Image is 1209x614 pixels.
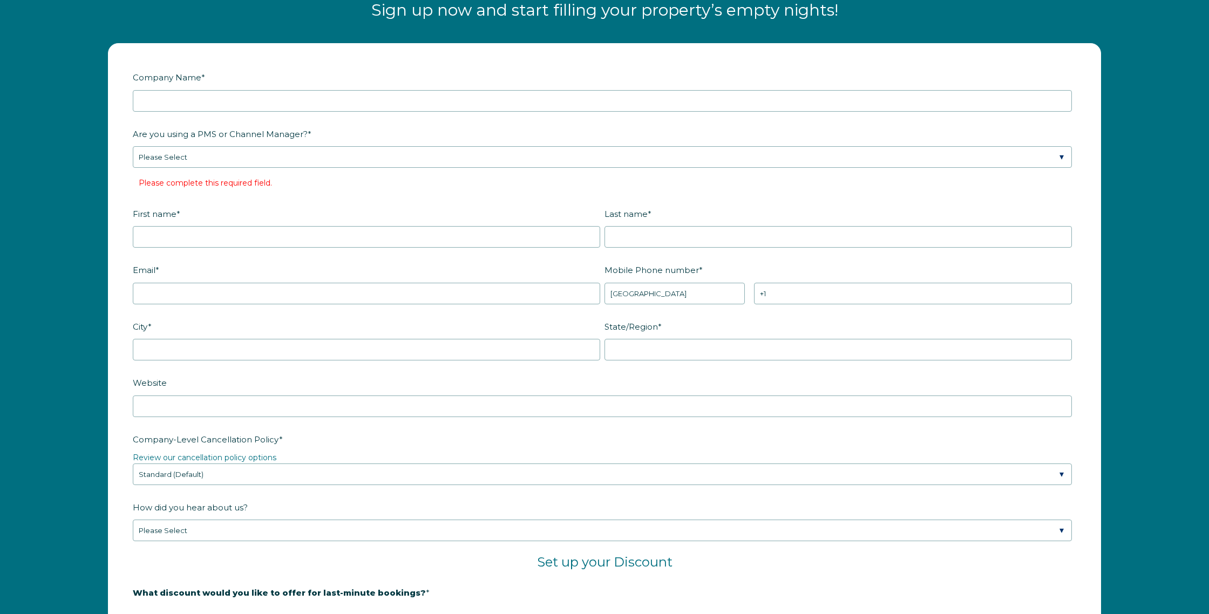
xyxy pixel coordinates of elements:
span: Mobile Phone number [604,262,699,278]
span: Company-Level Cancellation Policy [133,431,279,448]
a: Review our cancellation policy options [133,453,276,462]
span: City [133,318,148,335]
span: First name [133,206,176,222]
span: Last name [604,206,648,222]
span: State/Region [604,318,658,335]
strong: What discount would you like to offer for last-minute bookings? [133,588,426,598]
label: Please complete this required field. [139,178,272,188]
span: How did you hear about us? [133,499,248,516]
span: Website [133,374,167,391]
span: Company Name [133,69,201,86]
span: Are you using a PMS or Channel Manager? [133,126,308,142]
span: Email [133,262,155,278]
span: Set up your Discount [537,554,673,570]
